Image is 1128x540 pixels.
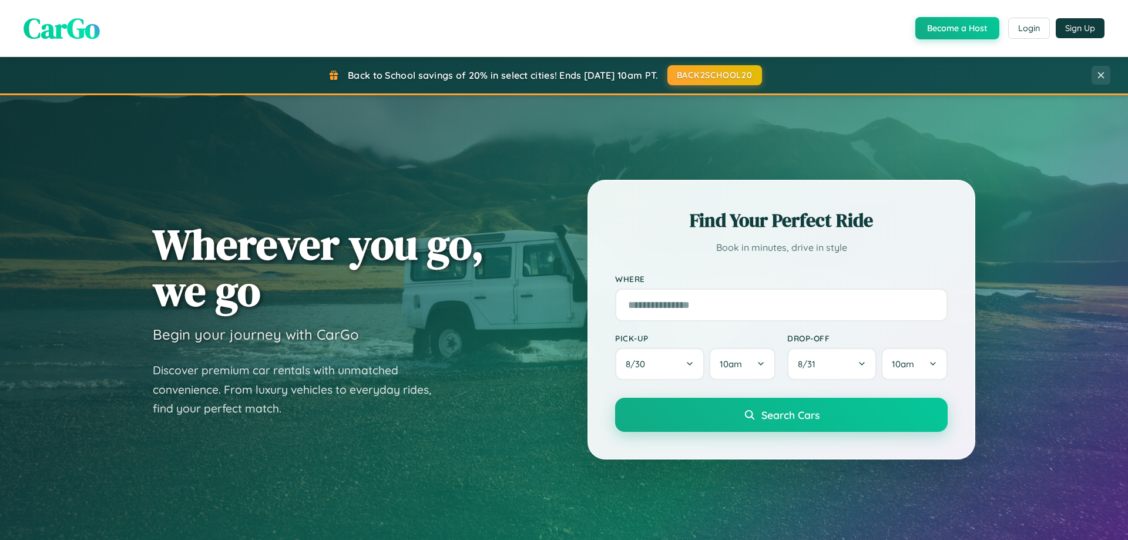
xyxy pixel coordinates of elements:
h2: Find Your Perfect Ride [615,207,948,233]
label: Drop-off [787,333,948,343]
button: 10am [881,348,948,380]
button: BACK2SCHOOL20 [667,65,762,85]
h3: Begin your journey with CarGo [153,326,359,343]
button: Sign Up [1056,18,1104,38]
span: Search Cars [761,408,820,421]
button: 8/30 [615,348,704,380]
label: Pick-up [615,333,775,343]
button: 8/31 [787,348,877,380]
span: 8 / 30 [626,358,651,370]
label: Where [615,274,948,284]
p: Book in minutes, drive in style [615,239,948,256]
button: Search Cars [615,398,948,432]
span: 10am [720,358,742,370]
button: 10am [709,348,775,380]
span: CarGo [23,9,100,48]
button: Become a Host [915,17,999,39]
span: 10am [892,358,914,370]
span: Back to School savings of 20% in select cities! Ends [DATE] 10am PT. [348,69,658,81]
h1: Wherever you go, we go [153,221,484,314]
button: Login [1008,18,1050,39]
span: 8 / 31 [798,358,821,370]
p: Discover premium car rentals with unmatched convenience. From luxury vehicles to everyday rides, ... [153,361,446,418]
